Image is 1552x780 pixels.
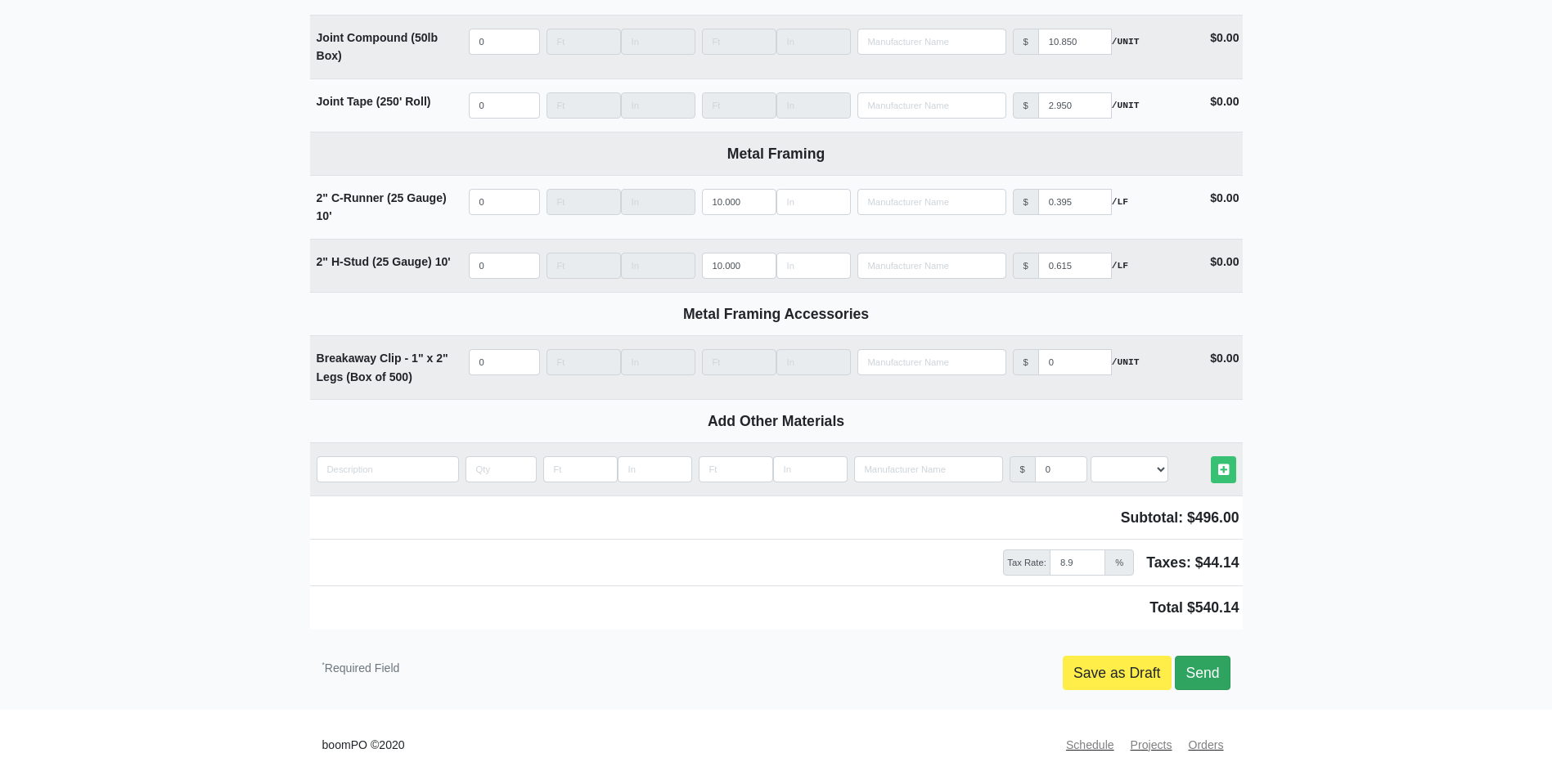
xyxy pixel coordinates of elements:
b: Add Other Materials [708,413,844,429]
strong: $0.00 [1210,352,1239,365]
span: 10' [435,255,451,268]
a: Save as Draft [1063,656,1172,690]
input: manufacturer [1038,92,1112,119]
b: Metal Framing [727,146,825,162]
input: quantity [469,29,540,55]
small: boomPO ©2020 [322,736,405,755]
div: $ [1013,349,1039,375]
input: manufacturer [1035,456,1087,482]
input: quantity [317,456,459,482]
span: Subtotal: $496.00 [1121,509,1239,526]
input: Length [776,349,851,375]
input: Search [857,189,1006,215]
input: Length [702,189,776,215]
input: Length [547,29,621,55]
input: Length [699,456,773,482]
a: Schedule [1059,729,1121,761]
input: Length [547,253,621,279]
input: Search [857,349,1006,375]
input: Length [702,253,776,279]
input: Length [702,92,776,119]
input: Length [621,189,695,215]
input: Length [776,29,851,55]
div: $ [1013,189,1039,215]
input: Search [854,456,1003,482]
b: Metal Framing Accessories [683,306,869,322]
input: quantity [466,456,537,482]
input: Length [776,92,851,119]
input: Length [547,349,621,375]
input: manufacturer [1038,349,1112,375]
input: Search [857,92,1006,119]
strong: Breakaway Clip - 1" x 2" Legs (Box of 500) [317,352,448,383]
input: Search [857,29,1006,55]
div: $ [1013,92,1039,119]
a: Orders [1181,729,1230,761]
strong: /LF [1112,258,1128,273]
input: Length [547,189,621,215]
input: quantity [469,189,540,215]
strong: 2" C-Runner (25 Gauge) [317,191,447,223]
a: Projects [1124,729,1179,761]
input: manufacturer [1038,253,1112,279]
strong: $0.00 [1210,255,1239,268]
input: Length [547,92,621,119]
strong: /LF [1112,195,1128,209]
strong: 2" H-Stud (25 Gauge) [317,255,451,268]
strong: /UNIT [1112,34,1140,49]
strong: $0.00 [1210,191,1239,204]
input: Length [621,253,695,279]
div: $ [1013,29,1039,55]
input: Length [702,29,776,55]
input: Length [618,456,692,482]
input: manufacturer [1038,189,1112,215]
input: Length [773,456,848,482]
div: $ [1010,456,1036,482]
input: Length [543,456,618,482]
input: Length [776,189,851,215]
input: Length [776,253,851,279]
span: % [1104,549,1134,576]
input: Length [621,29,695,55]
input: manufacturer [1038,29,1112,55]
input: Length [621,92,695,119]
input: Length [621,349,695,375]
small: Required Field [322,661,400,675]
strong: $0.00 [1210,31,1239,44]
input: Search [857,253,1006,279]
input: quantity [469,92,540,119]
strong: Joint Tape (250' Roll) [317,95,431,108]
span: Taxes: $44.14 [1146,551,1239,574]
strong: /UNIT [1112,98,1140,113]
span: Total $540.14 [1149,599,1239,616]
a: Send [1175,656,1230,690]
strong: Joint Compound (50lb Box) [317,31,439,63]
input: Length [702,349,776,375]
input: quantity [469,253,540,279]
input: quantity [469,349,540,375]
strong: $0.00 [1210,95,1239,108]
span: Tax Rate: [1003,549,1050,576]
div: $ [1013,253,1039,279]
span: 10' [317,209,332,222]
strong: /UNIT [1112,355,1140,370]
